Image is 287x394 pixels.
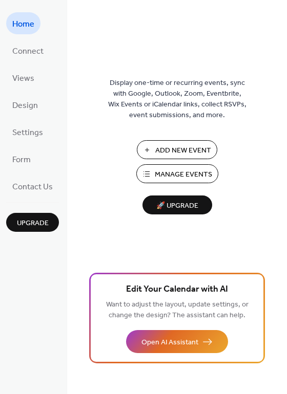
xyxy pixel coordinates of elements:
[137,140,217,159] button: Add New Event
[12,98,38,114] span: Design
[17,218,49,229] span: Upgrade
[6,175,59,197] a: Contact Us
[149,199,206,213] span: 🚀 Upgrade
[6,121,49,143] a: Settings
[12,71,34,86] span: Views
[155,169,212,180] span: Manage Events
[155,145,211,156] span: Add New Event
[12,43,44,59] span: Connect
[12,125,43,141] span: Settings
[6,39,50,61] a: Connect
[12,16,34,32] span: Home
[136,164,218,183] button: Manage Events
[106,298,249,322] span: Want to adjust the layout, update settings, or change the design? The assistant can help.
[126,330,228,353] button: Open AI Assistant
[6,94,44,116] a: Design
[12,152,31,168] span: Form
[6,67,40,89] a: Views
[108,78,247,121] span: Display one-time or recurring events, sync with Google, Outlook, Zoom, Eventbrite, Wix Events or ...
[142,195,212,214] button: 🚀 Upgrade
[126,282,228,297] span: Edit Your Calendar with AI
[6,148,37,170] a: Form
[6,213,59,232] button: Upgrade
[6,12,40,34] a: Home
[12,179,53,195] span: Contact Us
[141,337,198,348] span: Open AI Assistant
